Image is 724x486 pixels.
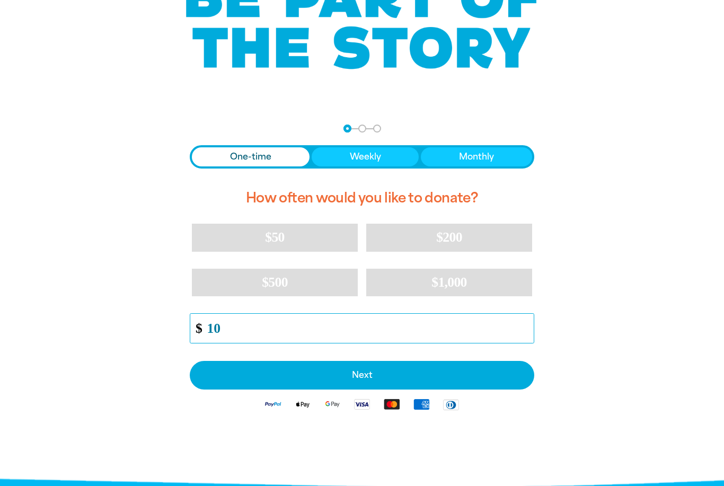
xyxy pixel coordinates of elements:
[192,147,310,166] button: One-time
[431,275,467,290] span: $1,000
[258,398,288,410] img: Paypal logo
[317,398,347,410] img: Google Pay logo
[459,151,494,163] span: Monthly
[192,224,358,251] button: $50
[190,316,202,340] span: $
[350,151,381,163] span: Weekly
[312,147,419,166] button: Weekly
[407,398,436,410] img: American Express logo
[373,125,381,132] button: Navigate to step 3 of 3 to enter your payment details
[230,151,271,163] span: One-time
[366,224,532,251] button: $200
[421,147,532,166] button: Monthly
[377,398,407,410] img: Mastercard logo
[190,181,534,215] h2: How often would you like to donate?
[436,399,466,411] img: Diners Club logo
[200,314,534,343] input: Enter custom amount
[265,229,284,245] span: $50
[190,145,534,169] div: Donation frequency
[192,269,358,296] button: $500
[366,269,532,296] button: $1,000
[262,275,288,290] span: $500
[436,229,462,245] span: $200
[358,125,366,132] button: Navigate to step 2 of 3 to enter your details
[343,125,351,132] button: Navigate to step 1 of 3 to enter your donation amount
[201,371,523,379] span: Next
[347,398,377,410] img: Visa logo
[190,361,534,390] button: Pay with Credit Card
[190,390,534,419] div: Available payment methods
[288,398,317,410] img: Apple Pay logo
